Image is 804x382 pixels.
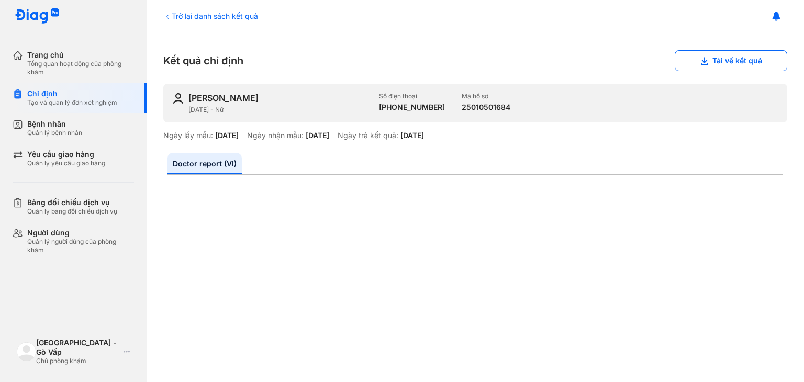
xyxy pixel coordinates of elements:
div: Mã hồ sơ [462,92,510,100]
div: [DATE] [400,131,424,140]
div: Bệnh nhân [27,119,82,129]
img: user-icon [172,92,184,105]
div: Quản lý bệnh nhân [27,129,82,137]
div: Ngày lấy mẫu: [163,131,213,140]
div: [PHONE_NUMBER] [379,103,445,112]
div: Ngày nhận mẫu: [247,131,304,140]
div: Ngày trả kết quả: [338,131,398,140]
button: Tải về kết quả [675,50,787,71]
div: Số điện thoại [379,92,445,100]
div: [DATE] [306,131,329,140]
div: Quản lý người dùng của phòng khám [27,238,134,254]
div: Tổng quan hoạt động của phòng khám [27,60,134,76]
div: Tạo và quản lý đơn xét nghiệm [27,98,117,107]
img: logo [15,8,60,25]
div: Kết quả chỉ định [163,50,787,71]
div: Yêu cầu giao hàng [27,150,105,159]
div: Chủ phòng khám [36,357,119,365]
img: logo [17,342,36,362]
a: Doctor report (VI) [167,153,242,174]
div: Trang chủ [27,50,134,60]
div: Người dùng [27,228,134,238]
div: [DATE] - Nữ [188,106,371,114]
div: Quản lý bảng đối chiếu dịch vụ [27,207,117,216]
div: [GEOGRAPHIC_DATA] - Gò Vấp [36,338,119,357]
div: Quản lý yêu cầu giao hàng [27,159,105,167]
div: Trở lại danh sách kết quả [163,10,258,21]
div: 25010501684 [462,103,510,112]
div: [DATE] [215,131,239,140]
div: Chỉ định [27,89,117,98]
div: Bảng đối chiếu dịch vụ [27,198,117,207]
div: [PERSON_NAME] [188,92,259,104]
